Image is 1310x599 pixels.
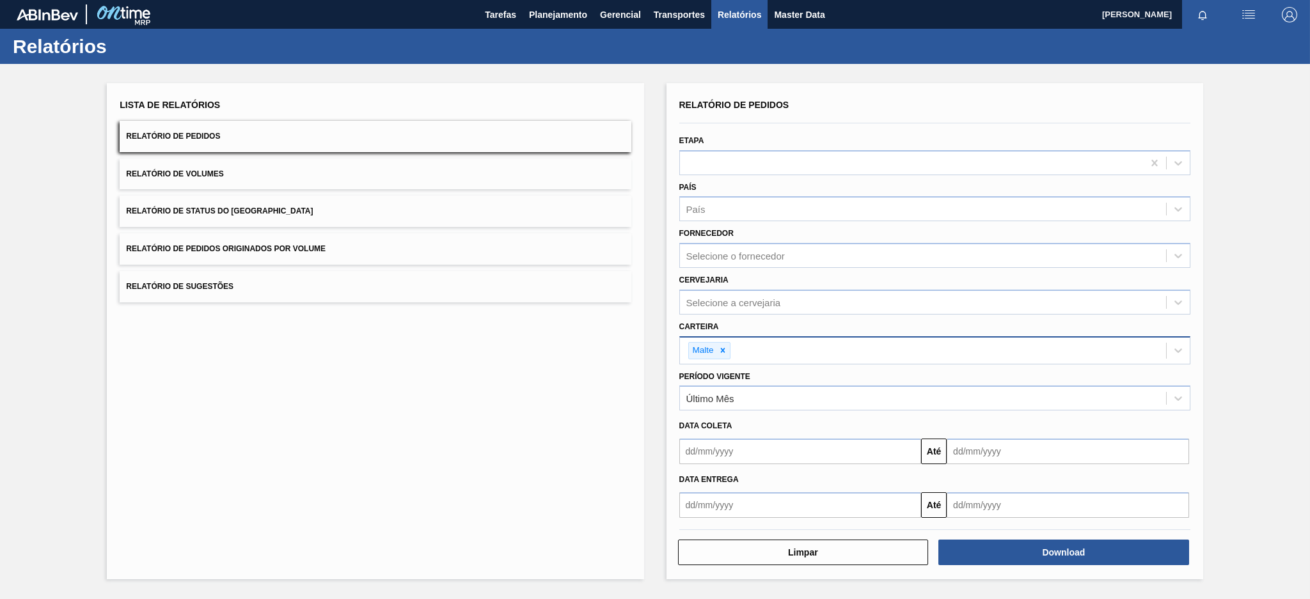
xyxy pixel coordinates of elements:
[654,7,705,22] span: Transportes
[120,233,631,265] button: Relatório de Pedidos Originados por Volume
[120,159,631,190] button: Relatório de Volumes
[17,9,78,20] img: TNhmsLtSVTkK8tSr43FrP2fwEKptu5GPRR3wAAAABJRU5ErkJggg==
[120,100,220,110] span: Lista de Relatórios
[126,132,220,141] span: Relatório de Pedidos
[1282,7,1297,22] img: Logout
[679,136,704,145] label: Etapa
[686,297,781,307] div: Selecione a cervejaria
[774,7,825,22] span: Master Data
[120,121,631,152] button: Relatório de Pedidos
[120,196,631,227] button: Relatório de Status do [GEOGRAPHIC_DATA]
[679,475,739,484] span: Data entrega
[679,439,922,464] input: dd/mm/yyyy
[686,393,734,404] div: Último Mês
[938,540,1189,565] button: Download
[679,183,697,192] label: País
[126,244,326,253] span: Relatório de Pedidos Originados por Volume
[529,7,587,22] span: Planejamento
[686,204,706,215] div: País
[679,322,719,331] label: Carteira
[120,271,631,302] button: Relatório de Sugestões
[947,439,1189,464] input: dd/mm/yyyy
[921,492,947,518] button: Até
[679,421,732,430] span: Data coleta
[485,7,516,22] span: Tarefas
[689,343,716,359] div: Malte
[678,540,929,565] button: Limpar
[679,372,750,381] label: Período Vigente
[679,276,729,284] label: Cervejaria
[921,439,947,464] button: Até
[600,7,641,22] span: Gerencial
[1182,6,1223,24] button: Notificações
[679,492,922,518] input: dd/mm/yyyy
[947,492,1189,518] input: dd/mm/yyyy
[679,229,734,238] label: Fornecedor
[718,7,761,22] span: Relatórios
[1241,7,1256,22] img: userActions
[13,39,240,54] h1: Relatórios
[686,251,785,261] div: Selecione o fornecedor
[126,206,313,215] span: Relatório de Status do [GEOGRAPHIC_DATA]
[126,169,223,178] span: Relatório de Volumes
[679,100,789,110] span: Relatório de Pedidos
[126,282,233,291] span: Relatório de Sugestões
